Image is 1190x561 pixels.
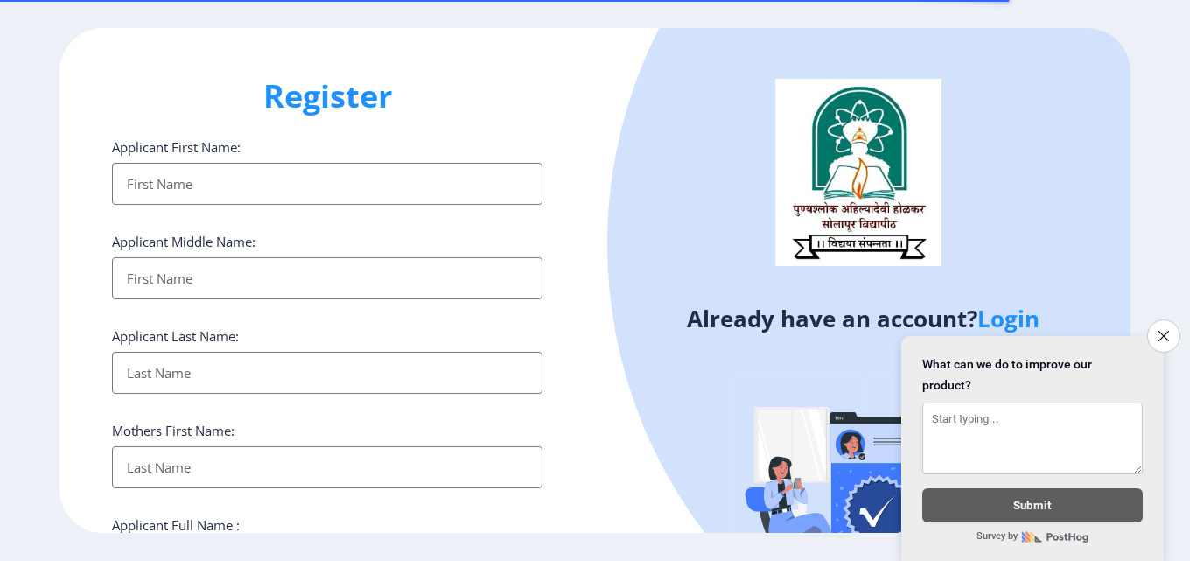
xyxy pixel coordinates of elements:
label: Mothers First Name: [112,422,234,439]
a: Login [977,303,1039,334]
input: Last Name [112,446,542,488]
label: Applicant First Name: [112,138,241,156]
label: Applicant Full Name : (As on marksheet) [112,516,240,551]
label: Applicant Last Name: [112,327,239,345]
h4: Already have an account? [608,305,1117,333]
input: Last Name [112,352,542,394]
h1: Register [112,75,542,117]
label: Applicant Middle Name: [112,233,255,250]
input: First Name [112,257,542,299]
img: logo [775,79,941,266]
input: First Name [112,163,542,205]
